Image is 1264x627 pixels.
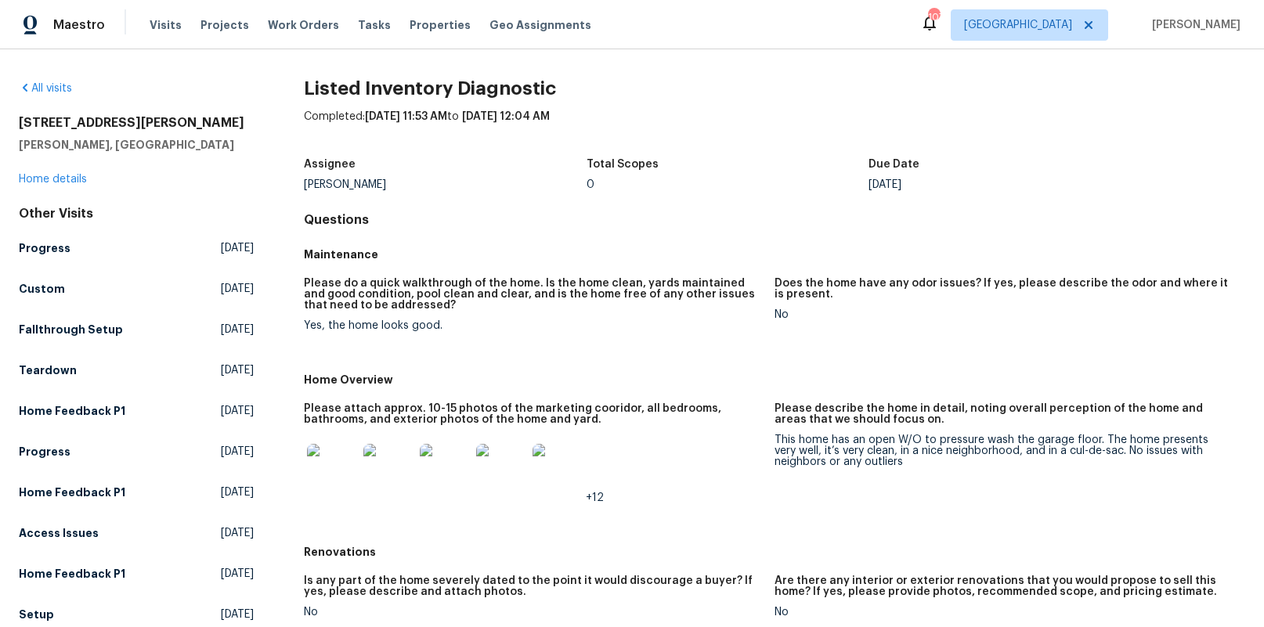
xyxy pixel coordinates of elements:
[304,278,762,311] h5: Please do a quick walkthrough of the home. Is the home clean, yards maintained and good condition...
[19,560,254,588] a: Home Feedback P1[DATE]
[19,362,77,378] h5: Teardown
[775,278,1233,300] h5: Does the home have any odor issues? If yes, please describe the odor and where it is present.
[775,607,1233,618] div: No
[221,240,254,256] span: [DATE]
[200,17,249,33] span: Projects
[150,17,182,33] span: Visits
[19,83,72,94] a: All visits
[19,607,54,622] h5: Setup
[410,17,471,33] span: Properties
[19,275,254,303] a: Custom[DATE]
[19,403,125,419] h5: Home Feedback P1
[869,179,1150,190] div: [DATE]
[221,281,254,297] span: [DATE]
[19,397,254,425] a: Home Feedback P1[DATE]
[304,159,356,170] h5: Assignee
[221,525,254,541] span: [DATE]
[19,566,125,582] h5: Home Feedback P1
[964,17,1072,33] span: [GEOGRAPHIC_DATA]
[221,444,254,459] span: [DATE]
[304,607,762,618] div: No
[365,111,447,122] span: [DATE] 11:53 AM
[19,478,254,506] a: Home Feedback P1[DATE]
[221,607,254,622] span: [DATE]
[304,212,1245,228] h4: Questions
[19,438,254,466] a: Progress[DATE]
[304,320,762,331] div: Yes, the home looks good.
[775,434,1233,467] div: This home has an open W/O to pressure wash the garage floor. The home presents very well, it’s ve...
[19,444,70,459] h5: Progress
[53,17,105,33] span: Maestro
[19,356,254,384] a: Teardown[DATE]
[462,111,550,122] span: [DATE] 12:04 AM
[304,109,1245,150] div: Completed: to
[587,179,869,190] div: 0
[489,17,591,33] span: Geo Assignments
[19,525,99,541] h5: Access Issues
[304,247,1245,262] h5: Maintenance
[775,575,1233,597] h5: Are there any interior or exterior renovations that you would propose to sell this home? If yes, ...
[221,322,254,337] span: [DATE]
[304,179,586,190] div: [PERSON_NAME]
[19,281,65,297] h5: Custom
[304,544,1245,560] h5: Renovations
[19,322,123,337] h5: Fallthrough Setup
[1146,17,1241,33] span: [PERSON_NAME]
[586,492,604,503] span: +12
[19,485,125,500] h5: Home Feedback P1
[19,137,254,153] h5: [PERSON_NAME], [GEOGRAPHIC_DATA]
[221,485,254,500] span: [DATE]
[775,403,1233,425] h5: Please describe the home in detail, noting overall perception of the home and areas that we shoul...
[304,575,762,597] h5: Is any part of the home severely dated to the point it would discourage a buyer? If yes, please d...
[304,81,1245,96] h2: Listed Inventory Diagnostic
[19,315,254,344] a: Fallthrough Setup[DATE]
[869,159,919,170] h5: Due Date
[19,234,254,262] a: Progress[DATE]
[304,403,762,425] h5: Please attach approx. 10-15 photos of the marketing cooridor, all bedrooms, bathrooms, and exteri...
[19,240,70,256] h5: Progress
[221,362,254,378] span: [DATE]
[358,20,391,31] span: Tasks
[19,174,87,185] a: Home details
[587,159,659,170] h5: Total Scopes
[19,519,254,547] a: Access Issues[DATE]
[19,115,254,131] h2: [STREET_ADDRESS][PERSON_NAME]
[221,566,254,582] span: [DATE]
[268,17,339,33] span: Work Orders
[928,9,939,25] div: 107
[19,206,254,222] div: Other Visits
[775,309,1233,320] div: No
[221,403,254,419] span: [DATE]
[304,372,1245,387] h5: Home Overview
